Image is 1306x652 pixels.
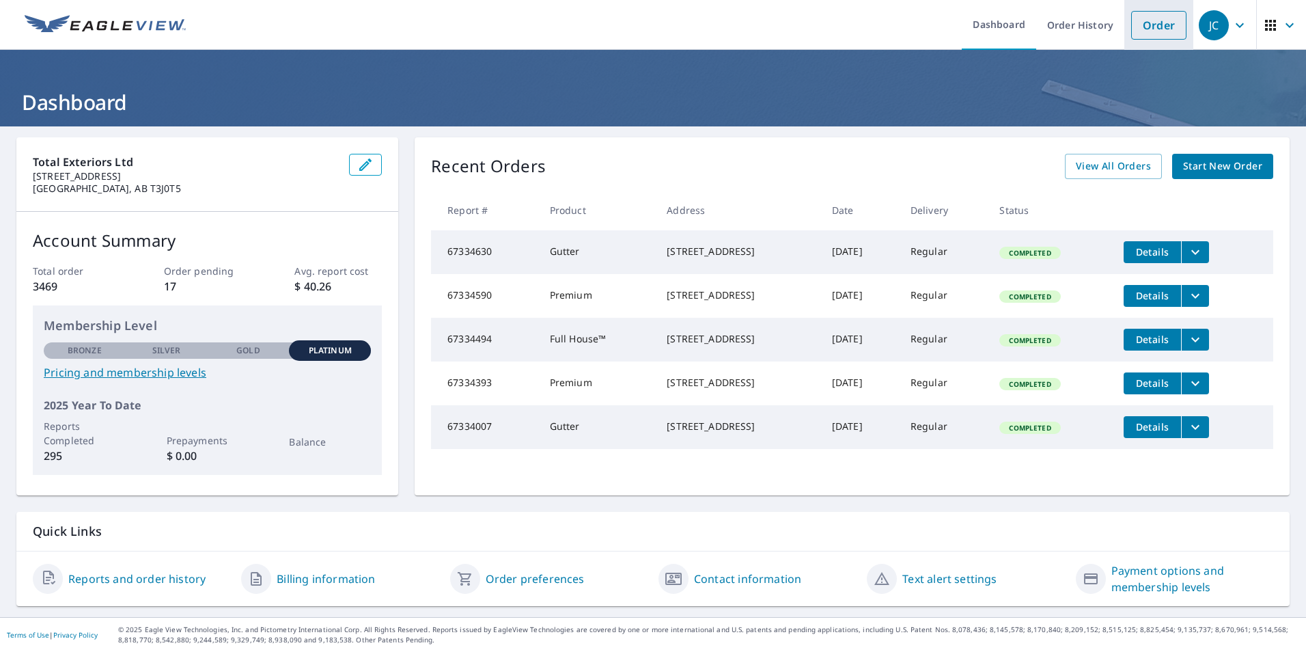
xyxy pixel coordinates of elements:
td: 67334007 [431,405,538,449]
p: Gold [236,344,260,357]
span: Details [1132,245,1173,258]
p: Balance [289,435,371,449]
p: 17 [164,278,251,295]
td: 67334393 [431,362,538,405]
div: [STREET_ADDRESS] [667,288,810,302]
a: Order preferences [486,571,585,587]
span: Completed [1001,379,1059,389]
button: filesDropdownBtn-67334630 [1181,241,1209,263]
p: Recent Orders [431,154,546,179]
p: 2025 Year To Date [44,397,371,413]
span: Details [1132,377,1173,390]
td: [DATE] [821,362,900,405]
button: filesDropdownBtn-67334007 [1181,416,1209,438]
span: View All Orders [1076,158,1151,175]
div: [STREET_ADDRESS] [667,376,810,390]
div: [STREET_ADDRESS] [667,420,810,433]
a: Terms of Use [7,630,49,640]
td: [DATE] [821,405,900,449]
p: 3469 [33,278,120,295]
td: Gutter [539,405,656,449]
p: Avg. report cost [294,264,382,278]
h1: Dashboard [16,88,1290,116]
img: EV Logo [25,15,186,36]
p: Silver [152,344,181,357]
p: $ 0.00 [167,448,249,464]
a: Privacy Policy [53,630,98,640]
button: filesDropdownBtn-67334590 [1181,285,1209,307]
p: Total Exteriors Ltd [33,154,338,170]
th: Delivery [900,190,989,230]
a: Start New Order [1172,154,1273,179]
button: filesDropdownBtn-67334494 [1181,329,1209,351]
td: [DATE] [821,318,900,362]
td: 67334590 [431,274,538,318]
button: detailsBtn-67334494 [1124,329,1181,351]
div: [STREET_ADDRESS] [667,332,810,346]
span: Details [1132,420,1173,433]
td: Premium [539,274,656,318]
th: Product [539,190,656,230]
p: Account Summary [33,228,382,253]
div: JC [1199,10,1229,40]
th: Report # [431,190,538,230]
th: Status [988,190,1113,230]
p: Platinum [309,344,352,357]
p: Reports Completed [44,419,126,448]
td: Regular [900,318,989,362]
td: Gutter [539,230,656,274]
th: Address [656,190,821,230]
th: Date [821,190,900,230]
a: Reports and order history [68,571,206,587]
p: | [7,631,98,639]
span: Details [1132,333,1173,346]
span: Completed [1001,336,1059,345]
button: detailsBtn-67334590 [1124,285,1181,307]
p: Quick Links [33,523,1273,540]
a: Order [1131,11,1186,40]
td: Regular [900,362,989,405]
td: 67334494 [431,318,538,362]
td: Premium [539,362,656,405]
button: detailsBtn-67334007 [1124,416,1181,438]
td: Regular [900,230,989,274]
span: Details [1132,289,1173,302]
span: Start New Order [1183,158,1262,175]
a: Text alert settings [902,571,997,587]
p: Membership Level [44,316,371,335]
td: Full House™ [539,318,656,362]
button: detailsBtn-67334393 [1124,372,1181,394]
p: [STREET_ADDRESS] [33,170,338,182]
a: Payment options and membership levels [1111,562,1273,595]
p: Total order [33,264,120,278]
a: Pricing and membership levels [44,364,371,381]
td: [DATE] [821,230,900,274]
button: detailsBtn-67334630 [1124,241,1181,263]
td: Regular [900,274,989,318]
a: Contact information [694,571,801,587]
p: [GEOGRAPHIC_DATA], AB T3J0T5 [33,182,338,195]
p: © 2025 Eagle View Technologies, Inc. and Pictometry International Corp. All Rights Reserved. Repo... [118,625,1299,645]
span: Completed [1001,292,1059,301]
td: [DATE] [821,274,900,318]
a: Billing information [277,571,375,587]
div: [STREET_ADDRESS] [667,245,810,258]
td: Regular [900,405,989,449]
span: Completed [1001,248,1059,258]
p: Order pending [164,264,251,278]
p: 295 [44,448,126,464]
td: 67334630 [431,230,538,274]
button: filesDropdownBtn-67334393 [1181,372,1209,394]
p: $ 40.26 [294,278,382,295]
span: Completed [1001,423,1059,433]
p: Prepayments [167,433,249,448]
p: Bronze [68,344,102,357]
a: View All Orders [1065,154,1162,179]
